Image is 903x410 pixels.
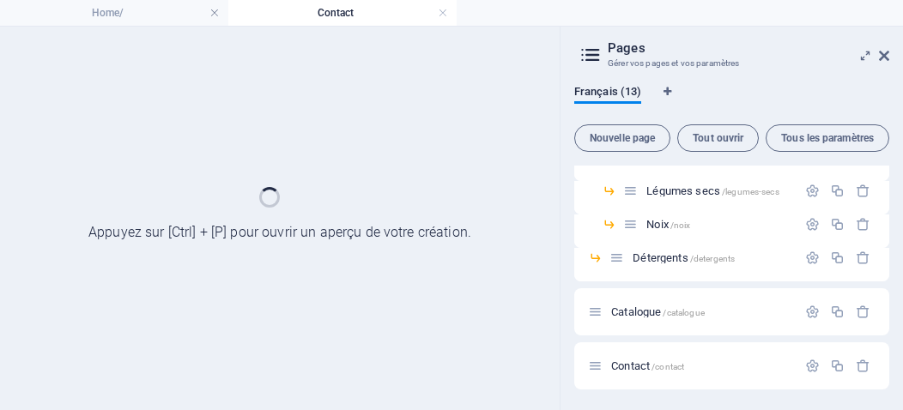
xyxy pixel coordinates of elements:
[805,304,820,319] div: Paramètres
[606,306,797,317] div: Catalogue/catalogue
[856,250,870,265] div: Supprimer
[830,304,845,319] div: Dupliquer
[646,218,690,231] span: Cliquez pour ouvrir la page.
[611,305,705,318] span: Cliquez pour ouvrir la page.
[663,308,704,317] span: /catalogue
[766,124,889,152] button: Tous les paramètres
[608,56,855,71] h3: Gérer vos pages et vos paramètres
[606,360,797,371] div: Contact/contact
[690,254,736,263] span: /detergents
[856,359,870,373] div: Supprimer
[651,362,684,371] span: /contact
[830,217,845,232] div: Dupliquer
[677,124,759,152] button: Tout ouvrir
[722,187,779,196] span: /legumes-secs
[773,133,882,143] span: Tous les paramètres
[574,81,641,106] span: Français (13)
[608,40,889,56] h2: Pages
[641,219,797,230] div: Noix/noix
[633,251,735,264] span: Cliquez pour ouvrir la page.
[856,304,870,319] div: Supprimer
[670,220,691,230] span: /noix
[646,184,779,197] span: Cliquez pour ouvrir la page.
[805,184,820,198] div: Paramètres
[574,85,889,118] div: Onglets langues
[805,359,820,373] div: Paramètres
[574,124,670,152] button: Nouvelle page
[830,250,845,265] div: Dupliquer
[830,184,845,198] div: Dupliquer
[685,133,751,143] span: Tout ouvrir
[228,3,457,22] h4: Contact
[830,359,845,373] div: Dupliquer
[611,359,684,372] span: Contact
[641,185,797,196] div: Légumes secs/legumes-secs
[582,133,663,143] span: Nouvelle page
[856,184,870,198] div: Supprimer
[856,217,870,232] div: Supprimer
[627,252,797,263] div: Détergents/detergents
[805,217,820,232] div: Paramètres
[805,250,820,265] div: Paramètres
